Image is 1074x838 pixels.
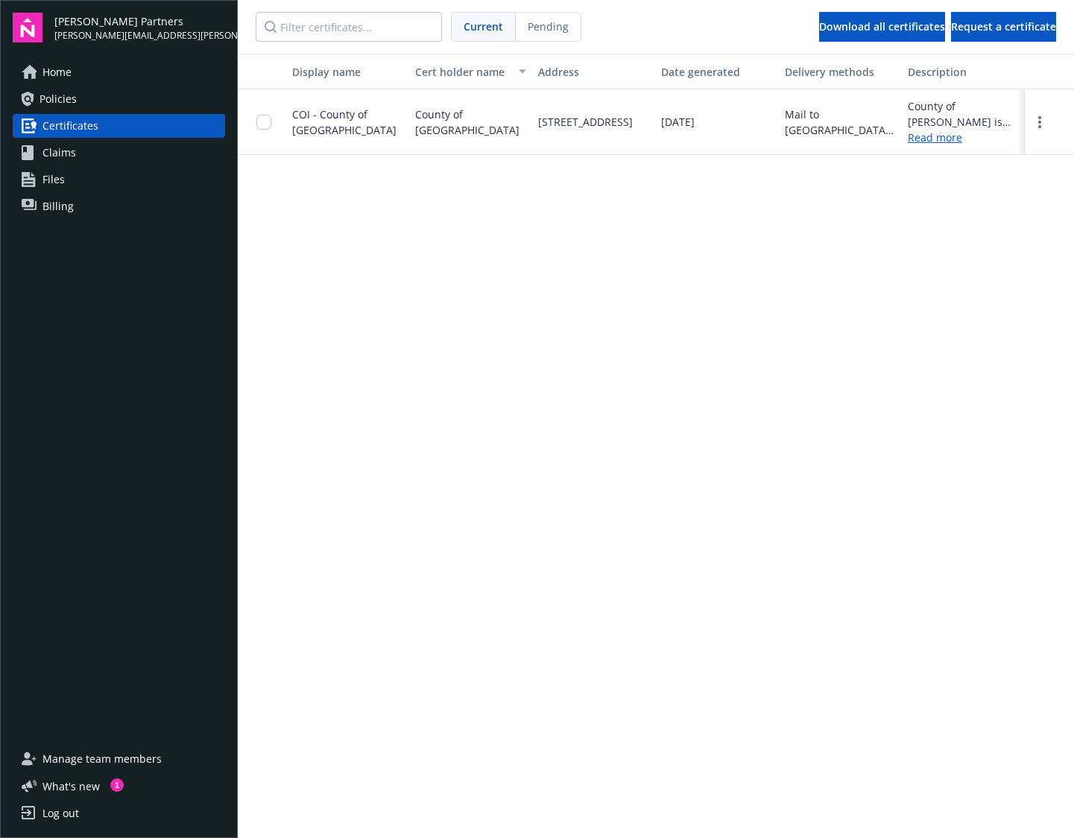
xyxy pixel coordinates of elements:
[528,19,569,34] span: Pending
[286,54,409,89] button: Display name
[908,64,1019,80] div: Description
[13,60,225,84] a: Home
[1031,113,1049,131] a: more
[42,141,76,165] span: Claims
[42,778,100,794] span: What ' s new
[655,54,778,89] button: Date generated
[415,64,510,80] div: Cert holder name
[292,64,403,80] div: Display name
[42,194,74,218] span: Billing
[13,194,225,218] a: Billing
[951,19,1056,34] span: Request a certificate
[532,54,655,89] button: Address
[464,19,503,34] span: Current
[256,115,271,130] input: Toggle Row Selected
[819,12,945,42] button: Download all certificates
[661,64,772,80] div: Date generated
[902,54,1025,89] button: Description
[779,54,902,89] button: Delivery methods
[951,12,1056,42] button: Request a certificate
[13,168,225,191] a: Files
[13,13,42,42] img: navigator-logo.svg
[256,12,442,42] input: Filter certificates...
[415,107,526,138] span: County of [GEOGRAPHIC_DATA]
[819,19,945,34] span: Download all certificates
[908,130,1019,145] a: Read more
[54,13,225,29] span: [PERSON_NAME] Partners
[42,747,162,771] span: Manage team members
[42,168,65,191] span: Files
[908,98,1019,130] div: County of [PERSON_NAME] is included as an additional insured as required by a written contract wi...
[13,778,124,794] button: What's new1
[42,114,98,138] span: Certificates
[54,29,225,42] span: [PERSON_NAME][EMAIL_ADDRESS][PERSON_NAME][DOMAIN_NAME]
[538,64,649,80] div: Address
[110,778,124,792] div: 1
[54,13,225,42] button: [PERSON_NAME] Partners[PERSON_NAME][EMAIL_ADDRESS][PERSON_NAME][DOMAIN_NAME]
[40,87,77,111] span: Policies
[42,60,72,84] span: Home
[538,114,633,130] span: [STREET_ADDRESS]
[13,747,225,771] a: Manage team members
[785,64,896,80] div: Delivery methods
[292,107,397,137] span: COI - County of [GEOGRAPHIC_DATA]
[785,107,896,138] div: Mail to [GEOGRAPHIC_DATA][PERSON_NAME][STREET_ADDRESS]
[13,114,225,138] a: Certificates
[13,141,225,165] a: Claims
[42,802,79,825] div: Log out
[661,114,695,130] span: [DATE]
[13,87,225,111] a: Policies
[409,54,532,89] button: Cert holder name
[516,13,581,41] span: Pending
